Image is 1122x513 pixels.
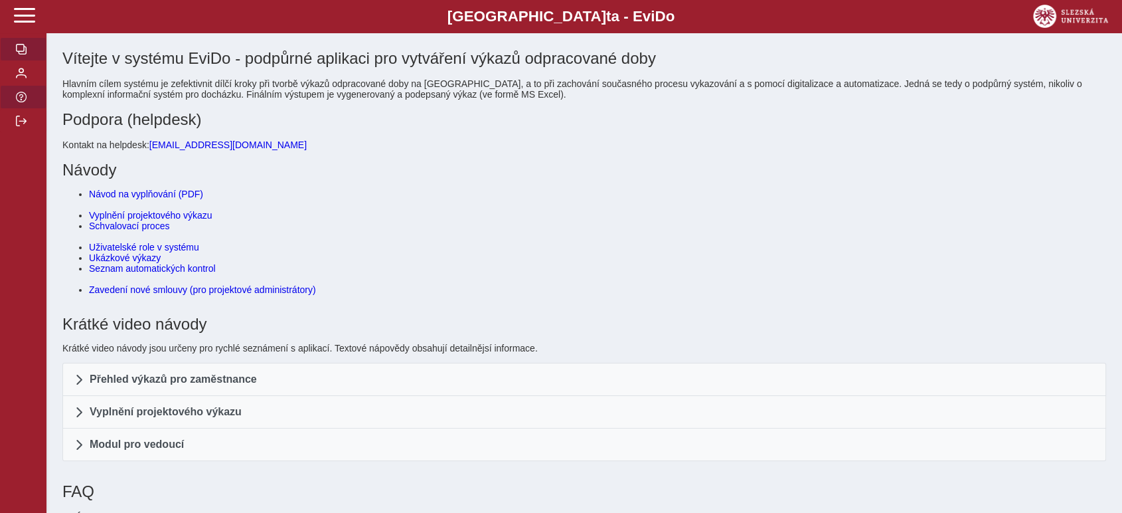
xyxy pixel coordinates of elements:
b: [GEOGRAPHIC_DATA] a - Evi [40,8,1082,25]
h1: FAQ [62,482,1106,501]
a: Ukázkové výkazy [89,253,161,263]
p: Krátké video návody jsou určeny pro rychlé seznámení s aplikací. Textové nápovědy obsahují detail... [62,343,1106,354]
a: Schvalovací proces [89,221,169,231]
a: Uživatelské role v systému [89,242,199,253]
a: Zavedení nové smlouvy (pro projektové administrátory) [89,284,316,295]
a: [EMAIL_ADDRESS][DOMAIN_NAME] [149,140,307,150]
a: Vyplnění projektového výkazu [89,210,212,221]
span: Modul pro vedoucí [90,439,184,450]
span: Přehled výkazů pro zaměstnance [90,374,257,385]
h1: Krátké video návody [62,315,1106,334]
h1: Vítejte v systému EviDo - podpůrné aplikaci pro vytváření výkazů odpracované doby [62,49,1106,68]
h1: Podpora (helpdesk) [62,110,1106,129]
span: Vyplnění projektového výkazu [90,407,242,417]
span: t [606,8,611,25]
span: D [655,8,665,25]
h1: Návody [62,161,1106,179]
a: Návod na vyplňování (PDF) [89,189,203,199]
span: o [666,8,675,25]
img: logo_web_su.png [1033,5,1108,28]
a: Seznam automatických kontrol [89,263,216,274]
